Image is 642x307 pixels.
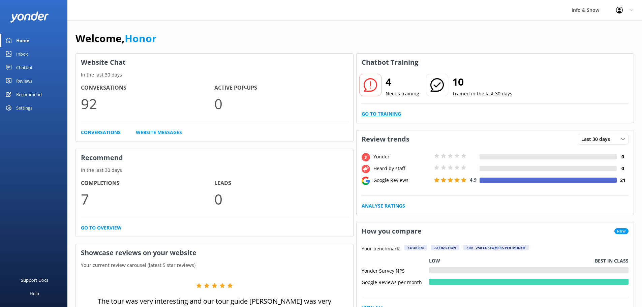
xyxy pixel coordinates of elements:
[214,179,348,188] h4: Leads
[470,177,477,183] span: 4.9
[617,165,629,172] h4: 0
[431,245,459,250] div: Attraction
[617,153,629,160] h4: 0
[362,110,401,118] a: Go to Training
[76,244,353,262] h3: Showcase reviews on your website
[76,166,353,174] p: In the last 30 days
[214,92,348,115] p: 0
[75,30,157,47] h1: Welcome,
[10,11,49,23] img: yonder-white-logo.png
[81,129,121,136] a: Conversations
[214,188,348,210] p: 0
[76,54,353,71] h3: Website Chat
[372,153,432,160] div: Yonder
[16,74,32,88] div: Reviews
[16,88,42,101] div: Recommend
[81,224,122,232] a: Go to overview
[16,47,28,61] div: Inbox
[386,74,419,90] h2: 4
[362,245,400,253] p: Your benchmark:
[30,287,39,300] div: Help
[214,84,348,92] h4: Active Pop-ups
[81,84,214,92] h4: Conversations
[614,228,629,234] span: New
[404,245,427,250] div: Tourism
[76,71,353,79] p: In the last 30 days
[81,92,214,115] p: 92
[452,90,512,97] p: Trained in the last 30 days
[16,34,29,47] div: Home
[16,61,33,74] div: Chatbot
[386,90,419,97] p: Needs training
[76,262,353,269] p: Your current review carousel (latest 5 star reviews)
[136,129,182,136] a: Website Messages
[81,179,214,188] h4: Completions
[362,202,405,210] a: Analyse Ratings
[357,222,427,240] h3: How you compare
[429,257,440,265] p: Low
[21,273,48,287] div: Support Docs
[76,149,353,166] h3: Recommend
[362,279,429,285] div: Google Reviews per month
[581,135,614,143] span: Last 30 days
[452,74,512,90] h2: 10
[357,130,415,148] h3: Review trends
[372,177,432,184] div: Google Reviews
[463,245,529,250] div: 100 - 250 customers per month
[81,188,214,210] p: 7
[595,257,629,265] p: Best in class
[617,177,629,184] h4: 21
[372,165,432,172] div: Heard by staff
[357,54,423,71] h3: Chatbot Training
[125,31,157,45] a: Honor
[362,267,429,273] div: Yonder Survey NPS
[16,101,32,115] div: Settings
